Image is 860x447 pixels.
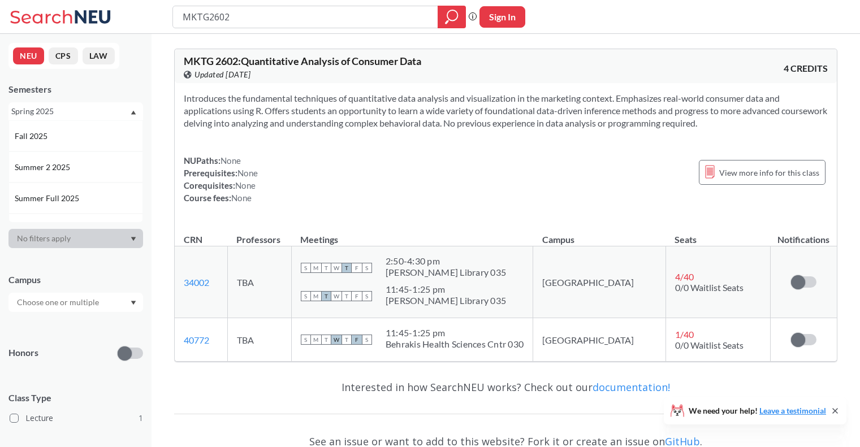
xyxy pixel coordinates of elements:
[386,284,506,295] div: 11:45 - 1:25 pm
[11,296,106,309] input: Choose one or multiple
[689,407,826,415] span: We need your help!
[8,392,143,404] span: Class Type
[438,6,466,28] div: magnifying glass
[184,92,828,129] section: Introduces the fundamental techniques of quantitative data analysis and visualization in the mark...
[533,246,666,318] td: [GEOGRAPHIC_DATA]
[331,263,342,273] span: W
[8,274,143,286] div: Campus
[352,335,362,345] span: F
[181,7,430,27] input: Class, professor, course number, "phrase"
[235,180,256,190] span: None
[301,291,311,301] span: S
[301,263,311,273] span: S
[386,295,506,306] div: [PERSON_NAME] Library 035
[11,105,129,118] div: Spring 2025
[184,154,258,204] div: NUPaths: Prerequisites: Corequisites: Course fees:
[184,277,209,288] a: 34002
[195,68,250,81] span: Updated [DATE]
[139,412,143,424] span: 1
[237,168,258,178] span: None
[8,346,38,359] p: Honors
[665,222,770,246] th: Seats
[479,6,525,28] button: Sign In
[784,62,828,75] span: 4 CREDITS
[49,47,78,64] button: CPS
[227,318,291,362] td: TBA
[362,335,372,345] span: S
[362,263,372,273] span: S
[342,263,352,273] span: T
[352,263,362,273] span: F
[8,102,143,120] div: Spring 2025Dropdown arrowFall 2025Summer 2 2025Summer Full 2025Summer 1 2025Spring 2025Fall 2024S...
[386,338,524,350] div: Behrakis Health Sciences Cntr 030
[321,291,331,301] span: T
[301,335,311,345] span: S
[221,155,241,166] span: None
[184,233,202,246] div: CRN
[10,411,143,426] label: Lecture
[15,130,50,142] span: Fall 2025
[291,222,533,246] th: Meetings
[719,166,819,180] span: View more info for this class
[445,9,459,25] svg: magnifying glass
[759,406,826,415] a: Leave a testimonial
[83,47,115,64] button: LAW
[352,291,362,301] span: F
[675,340,744,350] span: 0/0 Waitlist Seats
[311,291,321,301] span: M
[131,237,136,241] svg: Dropdown arrow
[8,229,143,248] div: Dropdown arrow
[321,335,331,345] span: T
[311,263,321,273] span: M
[331,291,342,301] span: W
[231,193,252,203] span: None
[342,291,352,301] span: T
[15,192,81,205] span: Summer Full 2025
[386,327,524,338] div: 11:45 - 1:25 pm
[331,335,342,345] span: W
[675,271,694,282] span: 4 / 40
[342,335,352,345] span: T
[174,371,837,403] div: Interested in how SearchNEU works? Check out our
[131,110,136,115] svg: Dropdown arrow
[386,267,506,278] div: [PERSON_NAME] Library 035
[362,291,372,301] span: S
[15,161,72,173] span: Summer 2 2025
[321,263,331,273] span: T
[184,55,421,67] span: MKTG 2602 : Quantitative Analysis of Consumer Data
[533,222,666,246] th: Campus
[593,380,670,394] a: documentation!
[8,83,143,96] div: Semesters
[311,335,321,345] span: M
[184,335,209,345] a: 40772
[13,47,44,64] button: NEU
[227,222,291,246] th: Professors
[131,301,136,305] svg: Dropdown arrow
[675,282,744,293] span: 0/0 Waitlist Seats
[227,246,291,318] td: TBA
[386,255,506,267] div: 2:50 - 4:30 pm
[771,222,837,246] th: Notifications
[675,329,694,340] span: 1 / 40
[533,318,666,362] td: [GEOGRAPHIC_DATA]
[8,293,143,312] div: Dropdown arrow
